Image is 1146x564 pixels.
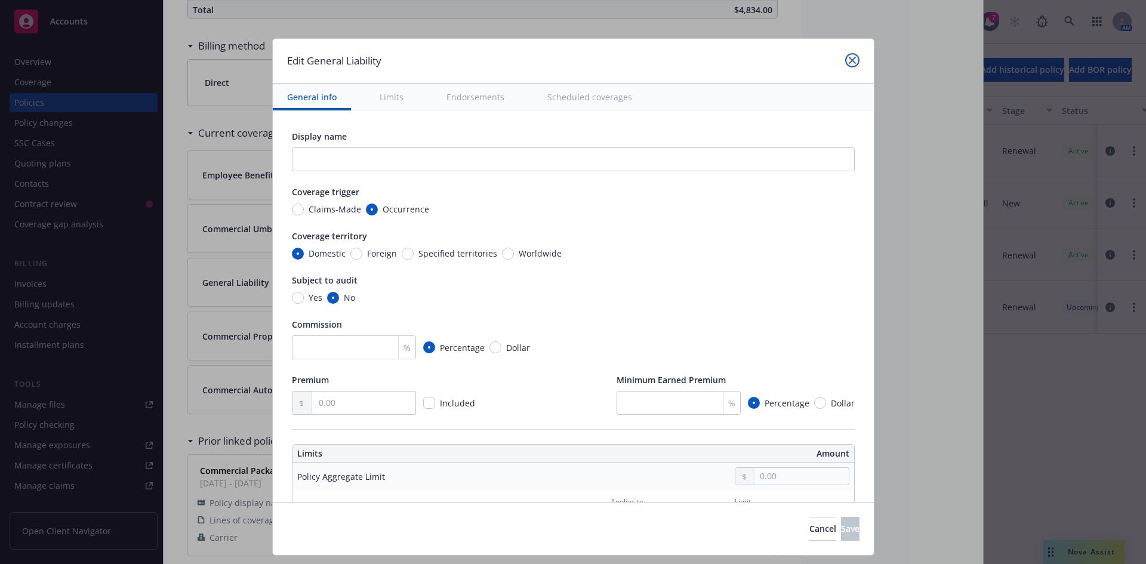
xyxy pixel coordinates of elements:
span: Percentage [440,341,485,354]
span: Yes [309,291,322,304]
input: Dollar [489,341,501,353]
button: Endorsements [432,84,519,110]
input: 0.00 [754,468,848,485]
span: Claims-Made [309,203,361,215]
span: Commission [292,319,342,330]
span: Domestic [309,247,346,260]
span: Foreign [367,247,397,260]
th: Limits [292,445,517,463]
button: General info [273,84,351,110]
input: Foreign [350,248,362,260]
span: Minimum Earned Premium [617,374,726,386]
span: Worldwide [519,247,562,260]
th: Amount [579,445,854,463]
span: Applies to [611,497,643,507]
input: Occurrence [366,204,378,215]
span: Specified territories [418,247,497,260]
span: Included [440,397,475,409]
span: % [403,341,411,354]
h1: Edit General Liability [287,53,381,69]
input: 0.00 [312,392,415,414]
span: Premium [292,374,329,386]
span: Display name [292,131,347,142]
span: Coverage territory [292,230,367,242]
span: Occurrence [383,203,429,215]
span: % [728,397,735,409]
input: Domestic [292,248,304,260]
span: Dollar [506,341,530,354]
input: Percentage [748,397,760,409]
input: Worldwide [502,248,514,260]
button: Limits [365,84,418,110]
input: Yes [292,292,304,304]
span: Percentage [765,397,809,409]
span: Limit [735,497,751,507]
input: Specified territories [402,248,414,260]
span: Coverage trigger [292,186,359,198]
span: Subject to audit [292,275,358,286]
button: Scheduled coverages [533,84,646,110]
input: Percentage [423,341,435,353]
input: No [327,292,339,304]
div: Policy Aggregate Limit [297,470,385,483]
input: Claims-Made [292,204,304,215]
span: No [344,291,355,304]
